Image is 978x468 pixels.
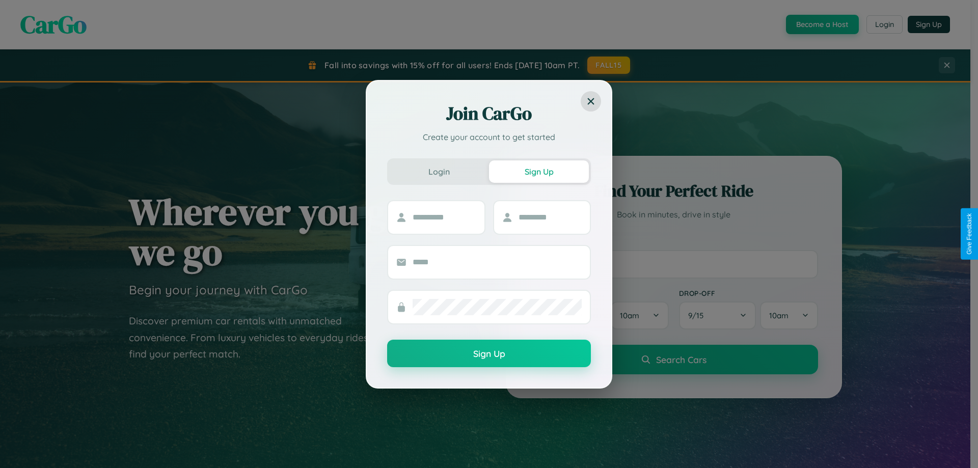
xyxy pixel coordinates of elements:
button: Sign Up [387,340,591,367]
div: Give Feedback [966,213,973,255]
button: Login [389,160,489,183]
button: Sign Up [489,160,589,183]
p: Create your account to get started [387,131,591,143]
h2: Join CarGo [387,101,591,126]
